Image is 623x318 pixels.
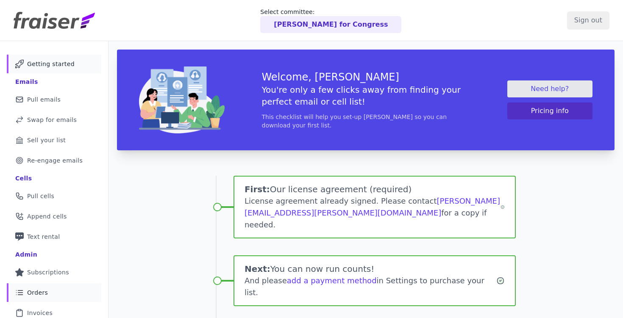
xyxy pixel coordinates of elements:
[7,263,101,282] a: Subscriptions
[7,283,101,302] a: Orders
[287,276,377,285] a: add a payment method
[260,8,401,16] p: Select committee:
[27,288,48,297] span: Orders
[245,264,270,274] span: Next:
[7,151,101,170] a: Re-engage emails
[245,183,501,195] h1: Our license agreement (required)
[245,275,496,299] div: And please in Settings to purchase your list.
[260,8,401,33] a: Select committee: [PERSON_NAME] for Congress
[15,250,37,259] div: Admin
[7,207,101,226] a: Append cells
[262,84,470,108] h5: You're only a few clicks away from finding your perfect email or cell list!
[14,12,95,29] img: Fraiser Logo
[507,102,593,119] button: Pricing info
[15,77,38,86] div: Emails
[27,212,67,221] span: Append cells
[27,192,54,200] span: Pull cells
[567,11,609,29] input: Sign out
[245,184,270,194] span: First:
[27,309,53,317] span: Invoices
[507,80,593,97] a: Need help?
[7,227,101,246] a: Text rental
[27,60,75,68] span: Getting started
[27,232,60,241] span: Text rental
[262,113,470,130] p: This checklist will help you set-up [PERSON_NAME] so you can download your first list.
[15,174,32,183] div: Cells
[27,136,66,144] span: Sell your list
[27,95,61,104] span: Pull emails
[27,268,69,277] span: Subscriptions
[139,66,225,133] img: img
[7,55,101,73] a: Getting started
[27,116,77,124] span: Swap for emails
[27,156,83,165] span: Re-engage emails
[7,187,101,205] a: Pull cells
[274,19,388,30] p: [PERSON_NAME] for Congress
[245,195,501,231] div: License agreement already signed. Please contact for a copy if needed.
[262,70,470,84] h3: Welcome, [PERSON_NAME]
[7,90,101,109] a: Pull emails
[7,131,101,149] a: Sell your list
[7,111,101,129] a: Swap for emails
[245,263,496,275] h1: You can now run counts!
